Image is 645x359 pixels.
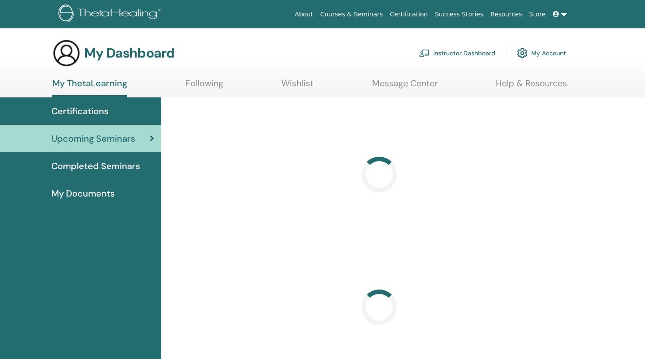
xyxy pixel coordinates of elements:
[291,6,316,23] a: About
[84,45,175,61] h3: My Dashboard
[51,159,140,173] span: Completed Seminars
[517,46,528,61] img: cog.svg
[372,78,438,95] a: Message Center
[51,132,135,145] span: Upcoming Seminars
[419,43,495,63] a: Instructor Dashboard
[496,78,567,95] a: Help & Resources
[52,39,81,67] img: generic-user-icon.jpg
[419,49,430,57] img: chalkboard-teacher.svg
[52,78,127,97] a: My ThetaLearning
[58,4,164,24] img: logo.png
[386,6,431,23] a: Certification
[186,78,223,95] a: Following
[51,187,115,200] span: My Documents
[431,6,487,23] a: Success Stories
[526,6,549,23] a: Store
[517,43,566,63] a: My Account
[487,6,526,23] a: Resources
[281,78,314,95] a: Wishlist
[51,104,109,118] span: Certifications
[317,6,387,23] a: Courses & Seminars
